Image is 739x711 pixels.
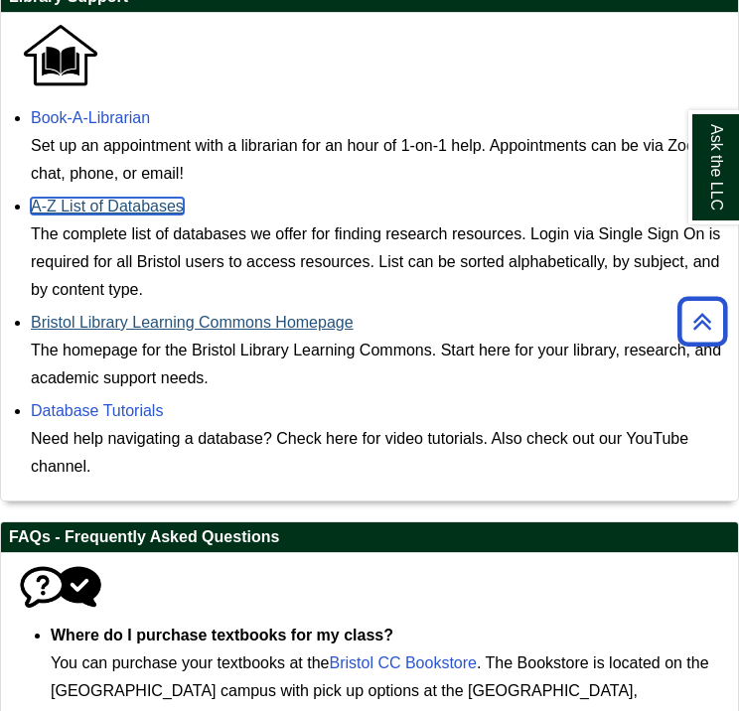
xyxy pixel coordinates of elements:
[329,654,477,671] a: Bristol CC Bookstore
[31,314,354,331] a: Bristol Library Learning Commons Homepage
[670,308,734,335] a: Back to Top
[31,425,728,481] div: Need help navigating a database? Check here for video tutorials. Also check out our YouTube channel.
[31,132,728,188] div: Set up an appointment with a librarian for an hour of 1-on-1 help. Appointments can be via Zoom, ...
[31,337,728,392] div: The homepage for the Bristol Library Learning Commons. Start here for your library, research, and...
[31,109,150,126] a: Book-A-Librarian
[31,220,728,304] div: The complete list of databases we offer for finding research resources. Login via Single Sign On ...
[51,627,393,643] strong: Where do I purchase textbooks for my class?
[31,402,163,419] a: Database Tutorials
[31,198,184,214] a: A-Z List of Databases
[1,522,738,553] h2: FAQs - Frequently Asked Questions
